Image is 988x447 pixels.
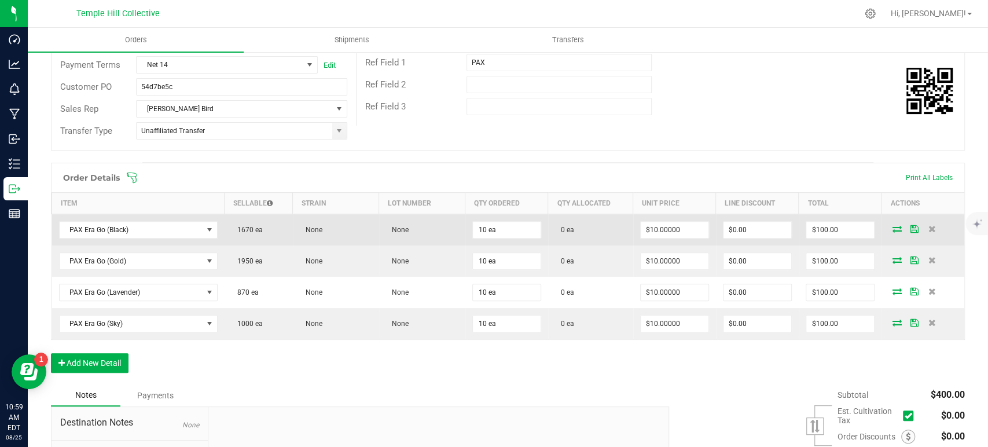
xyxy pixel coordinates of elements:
[941,431,965,442] span: $0.00
[9,183,20,195] inline-svg: Outbound
[365,79,406,90] span: Ref Field 2
[137,57,303,73] span: Net 14
[225,193,293,214] th: Sellable
[641,222,708,238] input: 0
[34,353,48,367] iframe: Resource center unread badge
[300,288,322,296] span: None
[51,353,128,373] button: Add New Detail
[182,421,199,429] span: None
[838,432,901,441] span: Order Discounts
[906,319,923,326] span: Save Order Detail
[60,126,112,136] span: Transfer Type
[863,8,877,19] div: Manage settings
[838,406,898,425] span: Est. Cultivation Tax
[806,316,874,332] input: 0
[641,316,708,332] input: 0
[723,284,791,301] input: 0
[473,316,541,332] input: 0
[12,354,46,389] iframe: Resource center
[806,284,874,301] input: 0
[63,173,120,182] h1: Order Details
[931,389,965,400] span: $400.00
[906,225,923,232] span: Save Order Detail
[806,253,874,269] input: 0
[5,402,23,433] p: 10:59 AM EDT
[60,82,112,92] span: Customer PO
[365,57,406,68] span: Ref Field 1
[806,222,874,238] input: 0
[465,193,548,214] th: Qty Ordered
[891,9,966,18] span: Hi, [PERSON_NAME]!
[319,35,385,45] span: Shipments
[137,101,332,117] span: [PERSON_NAME] Bird
[9,108,20,120] inline-svg: Manufacturing
[923,288,941,295] span: Delete Order Detail
[28,28,244,52] a: Orders
[641,253,708,269] input: 0
[473,284,541,301] input: 0
[903,408,919,424] span: Calculate cultivation tax
[723,222,791,238] input: 0
[386,226,409,234] span: None
[59,221,218,239] span: NO DATA FOUND
[60,60,120,70] span: Payment Terms
[232,257,263,265] span: 1950 ea
[109,35,163,45] span: Orders
[799,193,882,214] th: Total
[60,284,203,301] span: PAX Era Go (Lavender)
[59,315,218,332] span: NO DATA FOUND
[882,193,964,214] th: Actions
[51,384,120,406] div: Notes
[9,133,20,145] inline-svg: Inbound
[76,9,160,19] span: Temple Hill Collective
[59,284,218,301] span: NO DATA FOUND
[5,433,23,442] p: 08/25
[473,253,541,269] input: 0
[906,257,923,263] span: Save Order Detail
[716,193,799,214] th: Line Discount
[60,316,203,332] span: PAX Era Go (Sky)
[9,34,20,45] inline-svg: Dashboard
[9,158,20,170] inline-svg: Inventory
[60,253,203,269] span: PAX Era Go (Gold)
[244,28,460,52] a: Shipments
[838,390,868,400] span: Subtotal
[232,288,259,296] span: 870 ea
[60,222,203,238] span: PAX Era Go (Black)
[633,193,716,214] th: Unit Price
[120,385,190,406] div: Payments
[293,193,379,214] th: Strain
[9,58,20,70] inline-svg: Analytics
[723,253,791,269] input: 0
[9,208,20,219] inline-svg: Reports
[232,226,263,234] span: 1670 ea
[923,257,941,263] span: Delete Order Detail
[906,68,953,114] img: Scan me!
[906,68,953,114] qrcode: 00007663
[460,28,676,52] a: Transfers
[906,288,923,295] span: Save Order Detail
[52,193,225,214] th: Item
[537,35,600,45] span: Transfers
[60,104,98,114] span: Sales Rep
[548,193,633,214] th: Qty Allocated
[923,319,941,326] span: Delete Order Detail
[473,222,541,238] input: 0
[300,320,322,328] span: None
[555,288,574,296] span: 0 ea
[555,226,574,234] span: 0 ea
[386,288,409,296] span: None
[555,257,574,265] span: 0 ea
[324,61,336,69] a: Edit
[300,226,322,234] span: None
[923,225,941,232] span: Delete Order Detail
[941,410,965,421] span: $0.00
[555,320,574,328] span: 0 ea
[365,101,406,112] span: Ref Field 3
[60,416,199,430] span: Destination Notes
[300,257,322,265] span: None
[9,83,20,95] inline-svg: Monitoring
[379,193,465,214] th: Lot Number
[232,320,263,328] span: 1000 ea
